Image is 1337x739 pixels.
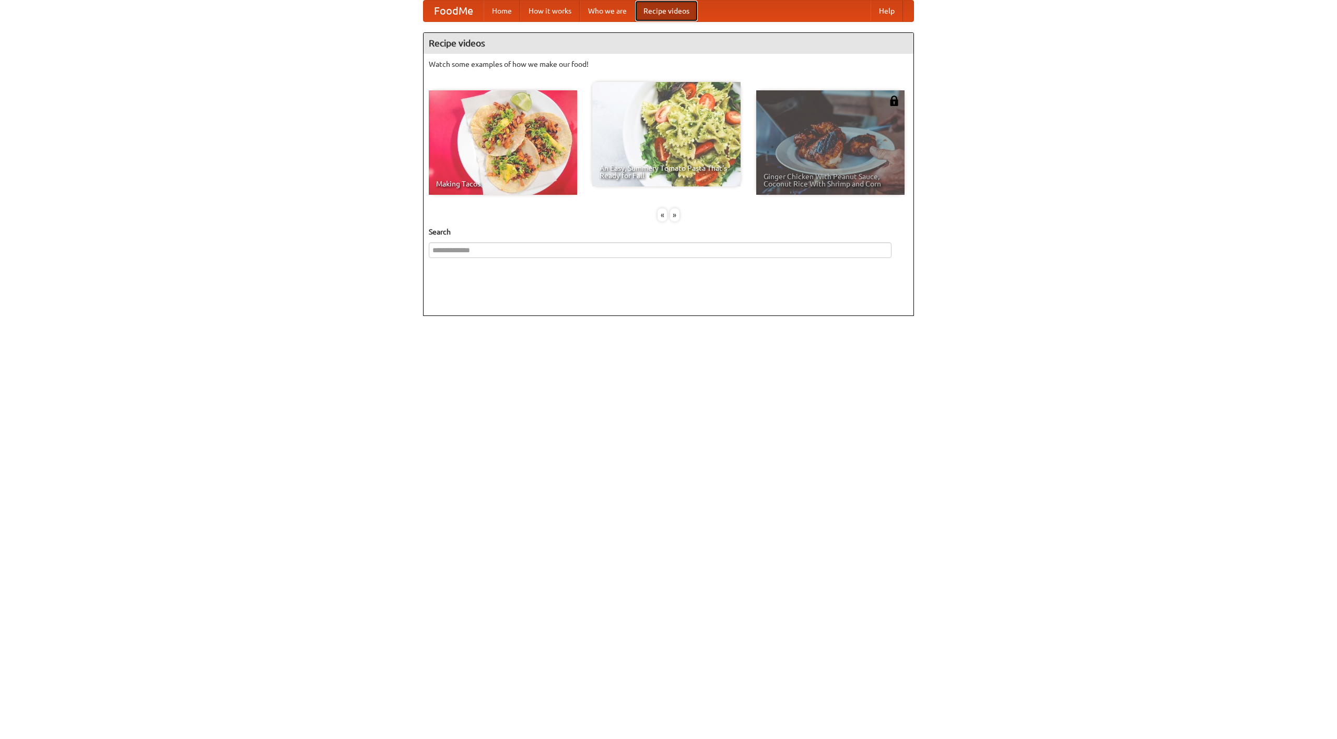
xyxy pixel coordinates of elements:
a: How it works [520,1,580,21]
h4: Recipe videos [424,33,913,54]
h5: Search [429,227,908,237]
a: Who we are [580,1,635,21]
a: FoodMe [424,1,484,21]
a: Making Tacos [429,90,577,195]
a: Recipe videos [635,1,698,21]
div: » [670,208,679,221]
p: Watch some examples of how we make our food! [429,59,908,69]
a: Home [484,1,520,21]
a: An Easy, Summery Tomato Pasta That's Ready for Fall [592,82,741,186]
span: An Easy, Summery Tomato Pasta That's Ready for Fall [600,165,733,179]
span: Making Tacos [436,180,570,187]
img: 483408.png [889,96,899,106]
a: Help [871,1,903,21]
div: « [658,208,667,221]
